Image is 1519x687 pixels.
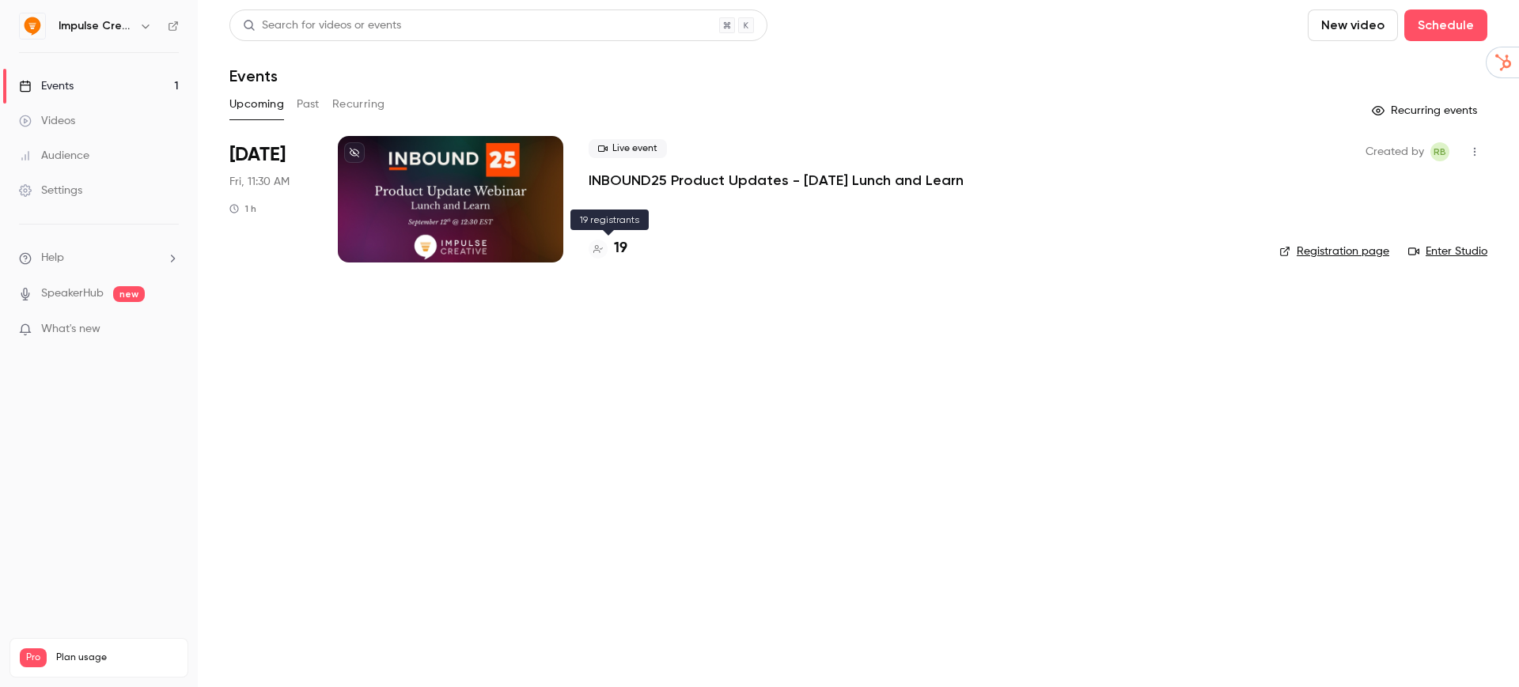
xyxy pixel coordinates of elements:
[614,238,627,259] h4: 19
[19,148,89,164] div: Audience
[160,323,179,337] iframe: Noticeable Trigger
[19,113,75,129] div: Videos
[332,92,385,117] button: Recurring
[589,139,667,158] span: Live event
[113,286,145,302] span: new
[229,66,278,85] h1: Events
[20,13,45,39] img: Impulse Creative
[19,78,74,94] div: Events
[589,238,627,259] a: 19
[229,136,313,262] div: Sep 12 Fri, 12:30 PM (America/New York)
[59,18,133,34] h6: Impulse Creative
[20,648,47,667] span: Pro
[229,202,256,215] div: 1 h
[589,171,964,190] a: INBOUND25 Product Updates - [DATE] Lunch and Learn
[1366,142,1424,161] span: Created by
[1365,98,1487,123] button: Recurring events
[41,285,104,302] a: SpeakerHub
[41,321,100,338] span: What's new
[1408,243,1487,259] a: Enter Studio
[229,142,286,168] span: [DATE]
[229,174,290,190] span: Fri, 11:30 AM
[1308,9,1398,41] button: New video
[1404,9,1487,41] button: Schedule
[56,651,178,664] span: Plan usage
[1279,243,1389,259] a: Registration page
[19,183,82,198] div: Settings
[41,250,64,266] span: Help
[1430,142,1449,161] span: Remington Begg
[229,92,284,117] button: Upcoming
[243,17,401,34] div: Search for videos or events
[297,92,320,117] button: Past
[19,250,179,266] li: help-dropdown-opener
[1434,142,1446,161] span: RB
